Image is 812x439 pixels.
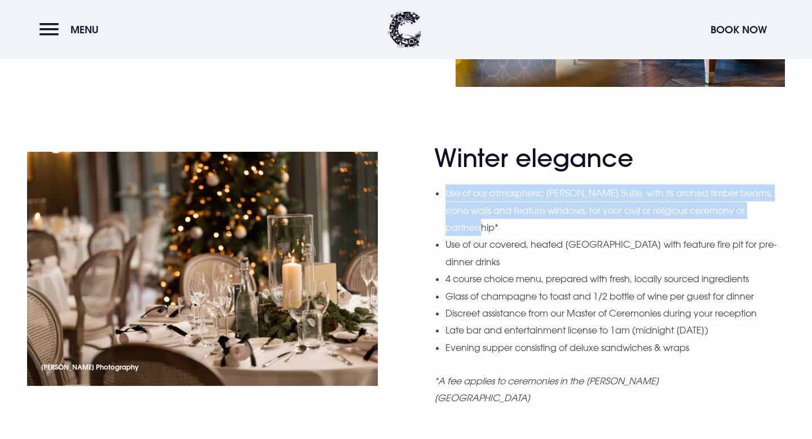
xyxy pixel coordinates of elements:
p: [PERSON_NAME] Photography [41,361,392,374]
li: 4 course choice menu, prepared with fresh, locally sourced ingredients [445,270,785,287]
li: Use of our atmospheric [PERSON_NAME] Suite, with its arched timber beams, stone walls and feature... [445,185,785,236]
li: Discreet assistance from our Master of Ceremonies during your reception [445,305,785,322]
button: Book Now [705,17,773,42]
li: Late bar and entertainment license to 1am (midnight [DATE]) [445,322,785,339]
li: Evening supper consisting of deluxe sandwiches & wraps [445,339,785,356]
img: Clandeboye Lodge [388,11,422,48]
li: Glass of champagne to toast and 1/2 bottle of wine per guest for dinner [445,288,785,305]
li: Use of our covered, heated [GEOGRAPHIC_DATA] with feature fire pit for pre-dinner drinks [445,236,785,270]
em: *A fee applies to ceremonies in the [PERSON_NAME][GEOGRAPHIC_DATA] [434,375,659,403]
img: Winter Wedding Package Northern Ireland [27,152,378,386]
h2: Winter elegance [434,143,654,173]
button: Menu [39,17,104,42]
span: Menu [70,23,99,36]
